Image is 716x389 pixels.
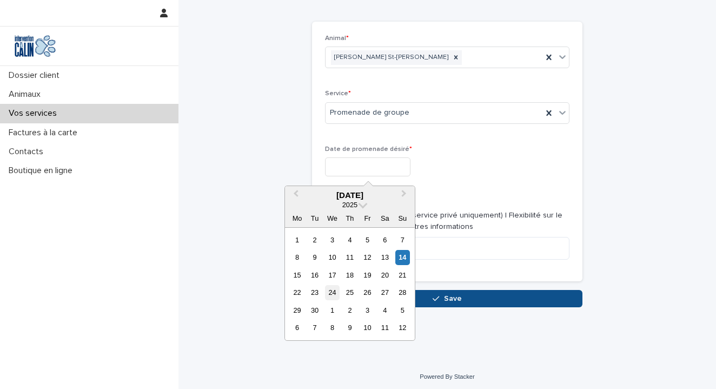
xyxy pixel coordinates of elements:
[325,320,340,335] div: Choose Wednesday, 8 October 2025
[395,285,410,300] div: Choose Sunday, 28 September 2025
[395,303,410,318] div: Choose Sunday, 5 October 2025
[342,211,357,226] div: Th
[325,146,412,153] span: Date de promenade désiré
[307,320,322,335] div: Choose Tuesday, 7 October 2025
[290,320,304,335] div: Choose Monday, 6 October 2025
[377,268,392,282] div: Choose Saturday, 20 September 2025
[342,303,357,318] div: Choose Thursday, 2 October 2025
[307,250,322,265] div: Choose Tuesday, 9 September 2025
[325,211,340,226] div: We
[395,233,410,247] div: Choose Sunday, 7 September 2025
[360,250,375,265] div: Choose Friday, 12 September 2025
[290,303,304,318] div: Choose Monday, 29 September 2025
[286,187,303,205] button: Previous Month
[395,250,410,265] div: Choose Sunday, 14 September 2025
[377,233,392,247] div: Choose Saturday, 6 September 2025
[4,147,52,157] p: Contacts
[395,268,410,282] div: Choose Sunday, 21 September 2025
[342,268,357,282] div: Choose Thursday, 18 September 2025
[395,211,410,226] div: Su
[325,35,349,42] span: Animal
[9,35,62,57] img: Y0SYDZVsQvbSeSFpbQoq
[4,128,86,138] p: Factures à la carte
[290,233,304,247] div: Choose Monday, 1 September 2025
[288,231,411,337] div: month 2025-09
[290,285,304,300] div: Choose Monday, 22 September 2025
[360,268,375,282] div: Choose Friday, 19 September 2025
[325,303,340,318] div: Choose Wednesday, 1 October 2025
[307,233,322,247] div: Choose Tuesday, 2 September 2025
[377,250,392,265] div: Choose Saturday, 13 September 2025
[325,268,340,282] div: Choose Wednesday, 17 September 2025
[342,250,357,265] div: Choose Thursday, 11 September 2025
[360,233,375,247] div: Choose Friday, 5 September 2025
[420,373,474,380] a: Powered By Stacker
[360,285,375,300] div: Choose Friday, 26 September 2025
[290,268,304,282] div: Choose Monday, 15 September 2025
[325,250,340,265] div: Choose Wednesday, 10 September 2025
[360,303,375,318] div: Choose Friday, 3 October 2025
[290,250,304,265] div: Choose Monday, 8 September 2025
[325,233,340,247] div: Choose Wednesday, 3 September 2025
[396,187,414,205] button: Next Month
[377,211,392,226] div: Sa
[377,303,392,318] div: Choose Saturday, 4 October 2025
[342,285,357,300] div: Choose Thursday, 25 September 2025
[444,295,462,302] span: Save
[325,90,351,97] span: Service
[307,285,322,300] div: Choose Tuesday, 23 September 2025
[342,320,357,335] div: Choose Thursday, 9 October 2025
[331,50,450,65] div: [PERSON_NAME] St-[PERSON_NAME]
[342,233,357,247] div: Choose Thursday, 4 September 2025
[330,107,409,118] span: Promenade de groupe
[377,320,392,335] div: Choose Saturday, 11 October 2025
[377,285,392,300] div: Choose Saturday, 27 September 2025
[312,290,582,307] button: Save
[290,211,304,226] div: Mo
[285,190,415,200] div: [DATE]
[325,285,340,300] div: Choose Wednesday, 24 September 2025
[4,70,68,81] p: Dossier client
[395,320,410,335] div: Choose Sunday, 12 October 2025
[307,303,322,318] div: Choose Tuesday, 30 September 2025
[307,211,322,226] div: Tu
[4,108,65,118] p: Vos services
[360,320,375,335] div: Choose Friday, 10 October 2025
[4,166,81,176] p: Boutique en ligne
[360,211,375,226] div: Fr
[307,268,322,282] div: Choose Tuesday, 16 September 2025
[4,89,49,100] p: Animaux
[325,210,569,233] p: Heure [PERSON_NAME] (service privé uniquement) | Flexibilité sur le service ou la journée | Autre...
[342,201,357,209] span: 2025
